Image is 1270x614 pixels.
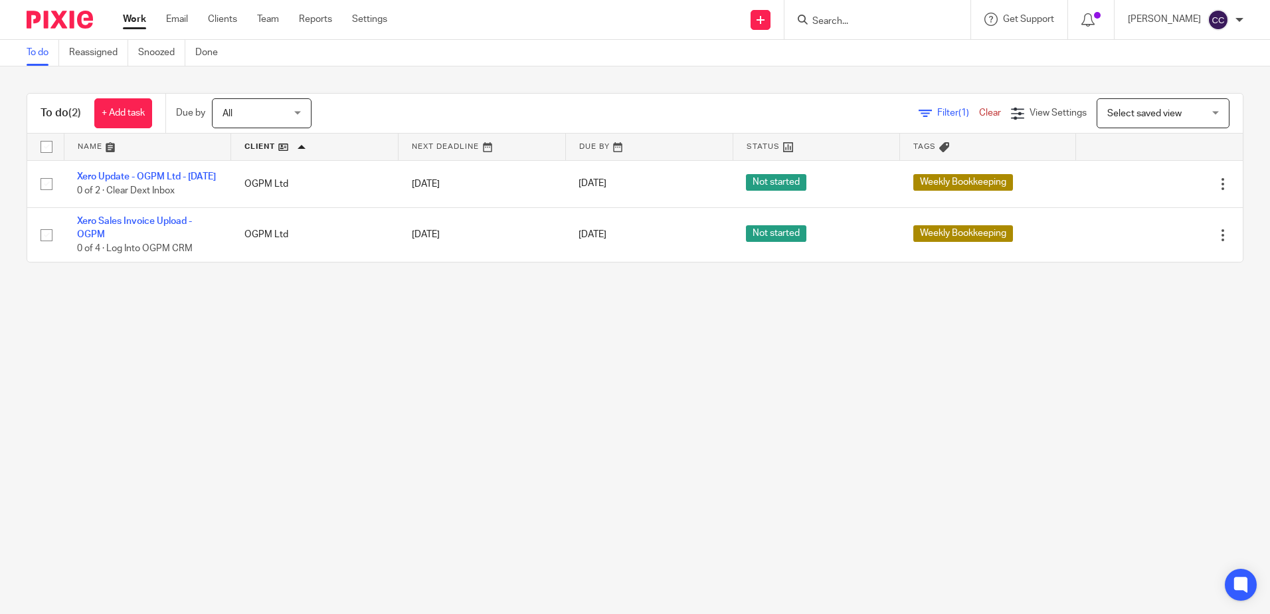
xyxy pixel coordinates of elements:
[579,230,606,239] span: [DATE]
[299,13,332,26] a: Reports
[399,160,566,207] td: [DATE]
[195,40,228,66] a: Done
[811,16,931,28] input: Search
[223,109,232,118] span: All
[77,217,192,239] a: Xero Sales Invoice Upload - OGPM
[123,13,146,26] a: Work
[352,13,387,26] a: Settings
[913,143,936,150] span: Tags
[231,207,399,262] td: OGPM Ltd
[913,225,1013,242] span: Weekly Bookkeeping
[176,106,205,120] p: Due by
[257,13,279,26] a: Team
[979,108,1001,118] a: Clear
[27,40,59,66] a: To do
[1208,9,1229,31] img: svg%3E
[69,40,128,66] a: Reassigned
[138,40,185,66] a: Snoozed
[1107,109,1182,118] span: Select saved view
[68,108,81,118] span: (2)
[27,11,93,29] img: Pixie
[746,225,806,242] span: Not started
[937,108,979,118] span: Filter
[958,108,969,118] span: (1)
[77,186,175,195] span: 0 of 2 · Clear Dext Inbox
[1128,13,1201,26] p: [PERSON_NAME]
[746,174,806,191] span: Not started
[41,106,81,120] h1: To do
[913,174,1013,191] span: Weekly Bookkeeping
[77,172,216,181] a: Xero Update - OGPM Ltd - [DATE]
[208,13,237,26] a: Clients
[579,179,606,189] span: [DATE]
[1003,15,1054,24] span: Get Support
[1030,108,1087,118] span: View Settings
[77,244,193,253] span: 0 of 4 · Log Into OGPM CRM
[399,207,566,262] td: [DATE]
[166,13,188,26] a: Email
[231,160,399,207] td: OGPM Ltd
[94,98,152,128] a: + Add task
